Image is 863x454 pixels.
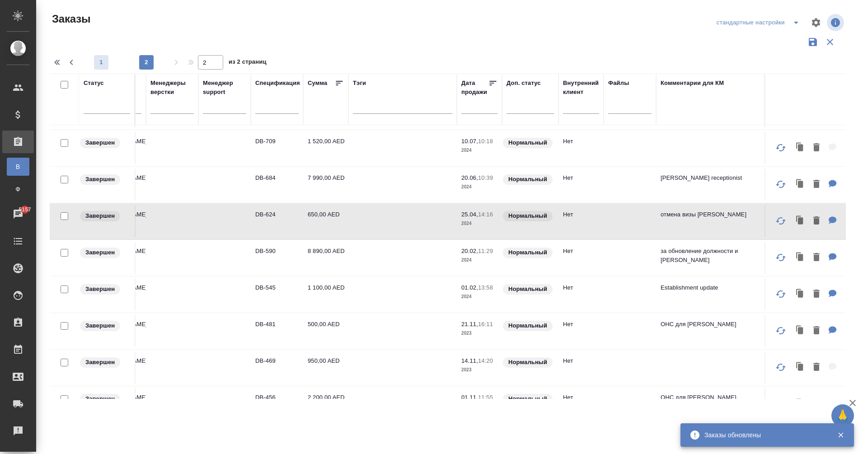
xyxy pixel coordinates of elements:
p: за обновление должности и [PERSON_NAME] [661,247,760,265]
p: Нет [563,393,599,402]
td: 1 100,00 AED [303,279,348,310]
span: Настроить таблицу [805,12,827,33]
p: 2023 [461,365,497,374]
button: Обновить [770,137,792,159]
p: 14.11, [461,357,478,364]
div: Дата продажи [461,79,488,97]
button: Удалить [809,358,824,377]
div: Статус по умолчанию для стандартных заказов [502,173,554,186]
p: Завершен [85,248,115,257]
td: DB-481 [251,315,303,347]
div: Выставляет КМ при направлении счета или после выполнения всех работ/сдачи заказа клиенту. Окончат... [79,137,130,149]
button: Клонировать [792,175,809,194]
td: DB-709 [251,132,303,164]
div: Статус по умолчанию для стандартных заказов [502,356,554,369]
p: Нет [563,247,599,256]
p: Нет [563,137,599,146]
div: Статус по умолчанию для стандартных заказов [502,210,554,222]
td: 1 520,00 AED [303,132,348,164]
p: OHC для [PERSON_NAME] [661,320,760,329]
p: 14:20 [478,357,493,364]
p: 01.11, [461,394,478,401]
p: Нормальный [508,175,547,184]
td: DB-624 [251,206,303,237]
div: Выставляет КМ при направлении счета или после выполнения всех работ/сдачи заказа клиенту. Окончат... [79,320,130,332]
span: Заказы [50,12,90,26]
div: Статус по умолчанию для стандартных заказов [502,320,554,332]
p: [PERSON_NAME] receptionist [661,173,760,183]
span: В [11,162,25,171]
button: Удалить [809,175,824,194]
button: Обновить [770,283,792,305]
button: Сбросить фильтры [821,33,839,51]
div: split button [714,15,805,30]
p: Нормальный [508,321,547,330]
div: Сумма [308,79,327,88]
td: DB-684 [251,169,303,201]
p: 2024 [461,183,497,192]
p: Нет [563,283,599,292]
p: 14:16 [478,211,493,218]
td: 2 200,00 AED [303,388,348,420]
p: 10.07, [461,138,478,145]
p: 25.04, [461,211,478,218]
a: 5157 [2,203,34,225]
p: 20.06, [461,174,478,181]
button: Удалить [809,285,824,304]
p: 21.11, [461,321,478,328]
div: Доп. статус [507,79,541,88]
p: Нормальный [508,211,547,220]
button: Удалить [809,395,824,413]
button: Удалить [809,212,824,230]
button: Клонировать [792,322,809,340]
button: Обновить [770,356,792,378]
p: 10:18 [478,138,493,145]
span: Ф [11,185,25,194]
button: Обновить [770,210,792,232]
button: 🙏 [831,404,854,427]
span: 🙏 [835,406,850,425]
div: Менеджер support [203,79,246,97]
td: 950,00 AED [303,352,348,384]
p: 10:39 [478,174,493,181]
p: Завершен [85,321,115,330]
p: Нормальный [508,138,547,147]
button: Обновить [770,320,792,342]
p: 11:29 [478,248,493,254]
div: Выставляет КМ при направлении счета или после выполнения всех работ/сдачи заказа клиенту. Окончат... [79,283,130,295]
p: Завершен [85,138,115,147]
button: Клонировать [792,358,809,377]
div: Выставляет КМ при направлении счета или после выполнения всех работ/сдачи заказа клиенту. Окончат... [79,247,130,259]
button: Закрыть [831,431,850,439]
button: Клонировать [792,248,809,267]
td: DB-545 [251,279,303,310]
p: 2024 [461,292,497,301]
div: Статус по умолчанию для стандартных заказов [502,393,554,405]
p: Завершен [85,358,115,367]
p: 01.02, [461,284,478,291]
p: Нет [563,356,599,365]
div: Статус [84,79,104,88]
div: Тэги [353,79,366,88]
div: Выставляет КМ при направлении счета или после выполнения всех работ/сдачи заказа клиенту. Окончат... [79,210,130,222]
button: Удалить [809,248,824,267]
span: 1 [94,58,108,67]
p: Нормальный [508,285,547,294]
div: Файлы [608,79,629,88]
td: 8 890,00 AED [303,242,348,274]
span: 5157 [13,205,36,214]
td: 500,00 AED [303,315,348,347]
td: DB-469 [251,352,303,384]
button: Сохранить фильтры [804,33,821,51]
button: Обновить [770,173,792,195]
p: 2023 [461,329,497,338]
div: Статус по умолчанию для стандартных заказов [502,247,554,259]
p: Нормальный [508,394,547,403]
p: 13:58 [478,284,493,291]
button: 1 [94,55,108,70]
button: Обновить [770,393,792,415]
p: 2024 [461,146,497,155]
div: Заказы обновлены [704,431,824,440]
div: Комментарии для КМ [661,79,724,88]
a: В [7,158,29,176]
